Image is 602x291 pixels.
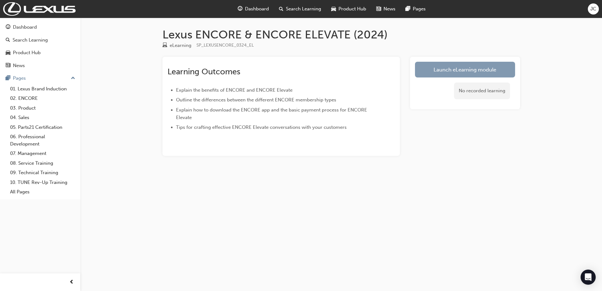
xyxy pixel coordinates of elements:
a: car-iconProduct Hub [326,3,371,15]
a: news-iconNews [371,3,400,15]
span: prev-icon [69,278,74,286]
div: News [13,62,25,69]
a: News [3,60,78,71]
div: Search Learning [13,37,48,44]
a: 08. Service Training [8,158,78,168]
span: Tips for crafting effective ENCORE Elevate conversations with your customers [176,124,347,130]
span: Pages [413,5,426,13]
div: Dashboard [13,24,37,31]
span: learningResourceType_ELEARNING-icon [162,43,167,48]
button: DashboardSearch LearningProduct HubNews [3,20,78,72]
div: Type [162,42,191,49]
span: up-icon [71,74,75,83]
span: News [383,5,395,13]
button: Pages [3,72,78,84]
a: 06. Professional Development [8,132,78,149]
div: No recorded learning [454,83,510,99]
span: Outline the differences between the different ENCORE membership types [176,97,336,103]
span: pages-icon [6,76,10,81]
a: 10. TUNE Rev-Up Training [8,178,78,187]
span: Explain how to download the ENCORE app and the basic payment process for ENCORE Elevate [176,107,368,120]
span: JC [590,5,596,13]
a: guage-iconDashboard [233,3,274,15]
div: Product Hub [13,49,41,56]
h1: Lexus ENCORE & ENCORE ELEVATE (2024) [162,28,520,42]
div: eLearning [170,42,191,49]
span: news-icon [6,63,10,69]
span: Dashboard [245,5,269,13]
a: 07. Management [8,149,78,158]
span: Learning resource code [196,43,254,48]
a: Product Hub [3,47,78,59]
a: 05. Parts21 Certification [8,123,78,132]
span: Product Hub [338,5,366,13]
span: car-icon [6,50,10,56]
a: 03. Product [8,103,78,113]
a: search-iconSearch Learning [274,3,326,15]
span: Explain the benefits of ENCORE and ENCORE Elevate [176,87,292,93]
span: guage-icon [238,5,242,13]
span: Search Learning [286,5,321,13]
a: pages-iconPages [400,3,431,15]
span: Learning Outcomes [168,67,240,77]
div: Pages [13,75,26,82]
span: search-icon [279,5,283,13]
a: 09. Technical Training [8,168,78,178]
a: All Pages [8,187,78,197]
img: Trak [3,2,76,16]
button: JC [588,3,599,14]
div: Open Intercom Messenger [581,270,596,285]
span: news-icon [376,5,381,13]
span: search-icon [6,37,10,43]
span: pages-icon [406,5,410,13]
a: 01. Lexus Brand Induction [8,84,78,94]
span: car-icon [331,5,336,13]
a: Dashboard [3,21,78,33]
span: guage-icon [6,25,10,30]
a: Launch eLearning module [415,62,515,77]
a: 02. ENCORE [8,94,78,103]
a: 04. Sales [8,113,78,123]
a: Search Learning [3,34,78,46]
